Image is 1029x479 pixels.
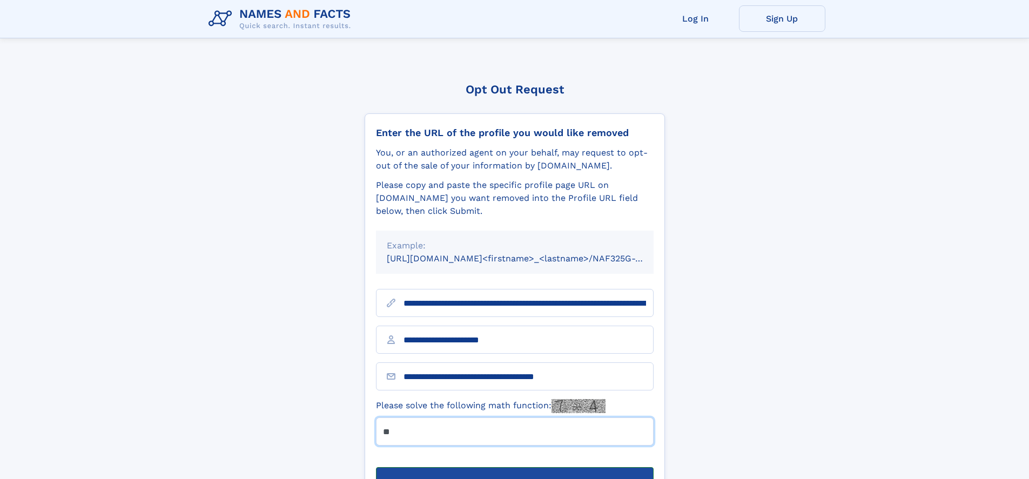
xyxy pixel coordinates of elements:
div: Example: [387,239,643,252]
div: Enter the URL of the profile you would like removed [376,127,654,139]
img: Logo Names and Facts [204,4,360,33]
a: Sign Up [739,5,825,32]
div: Opt Out Request [365,83,665,96]
div: You, or an authorized agent on your behalf, may request to opt-out of the sale of your informatio... [376,146,654,172]
label: Please solve the following math function: [376,399,606,413]
a: Log In [653,5,739,32]
small: [URL][DOMAIN_NAME]<firstname>_<lastname>/NAF325G-xxxxxxxx [387,253,674,264]
div: Please copy and paste the specific profile page URL on [DOMAIN_NAME] you want removed into the Pr... [376,179,654,218]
